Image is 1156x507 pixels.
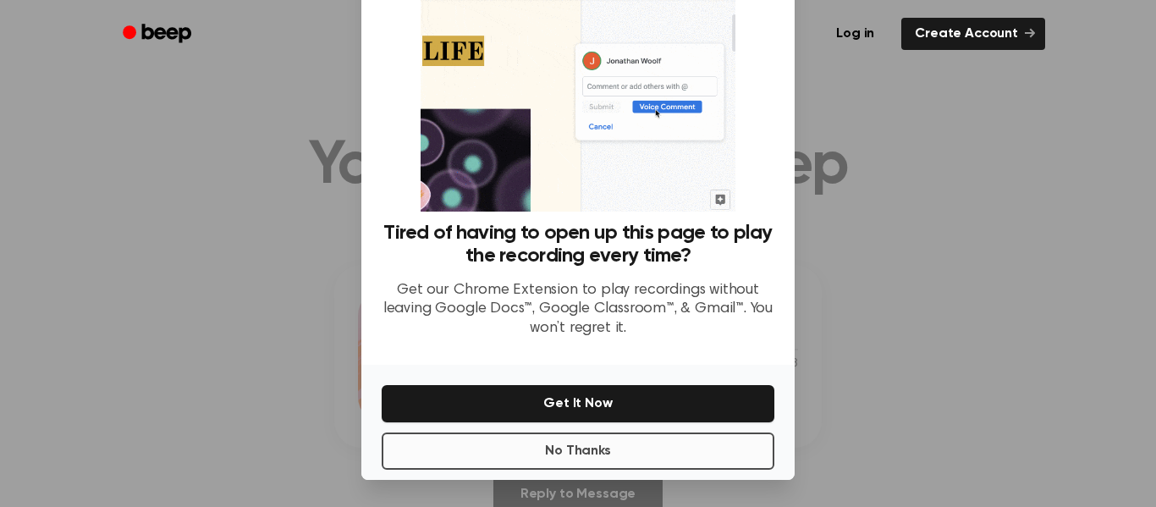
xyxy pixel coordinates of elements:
button: No Thanks [382,433,774,470]
a: Beep [111,18,206,51]
a: Log in [819,14,891,53]
button: Get It Now [382,385,774,422]
p: Get our Chrome Extension to play recordings without leaving Google Docs™, Google Classroom™, & Gm... [382,281,774,339]
h3: Tired of having to open up this page to play the recording every time? [382,222,774,267]
a: Create Account [901,18,1045,50]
